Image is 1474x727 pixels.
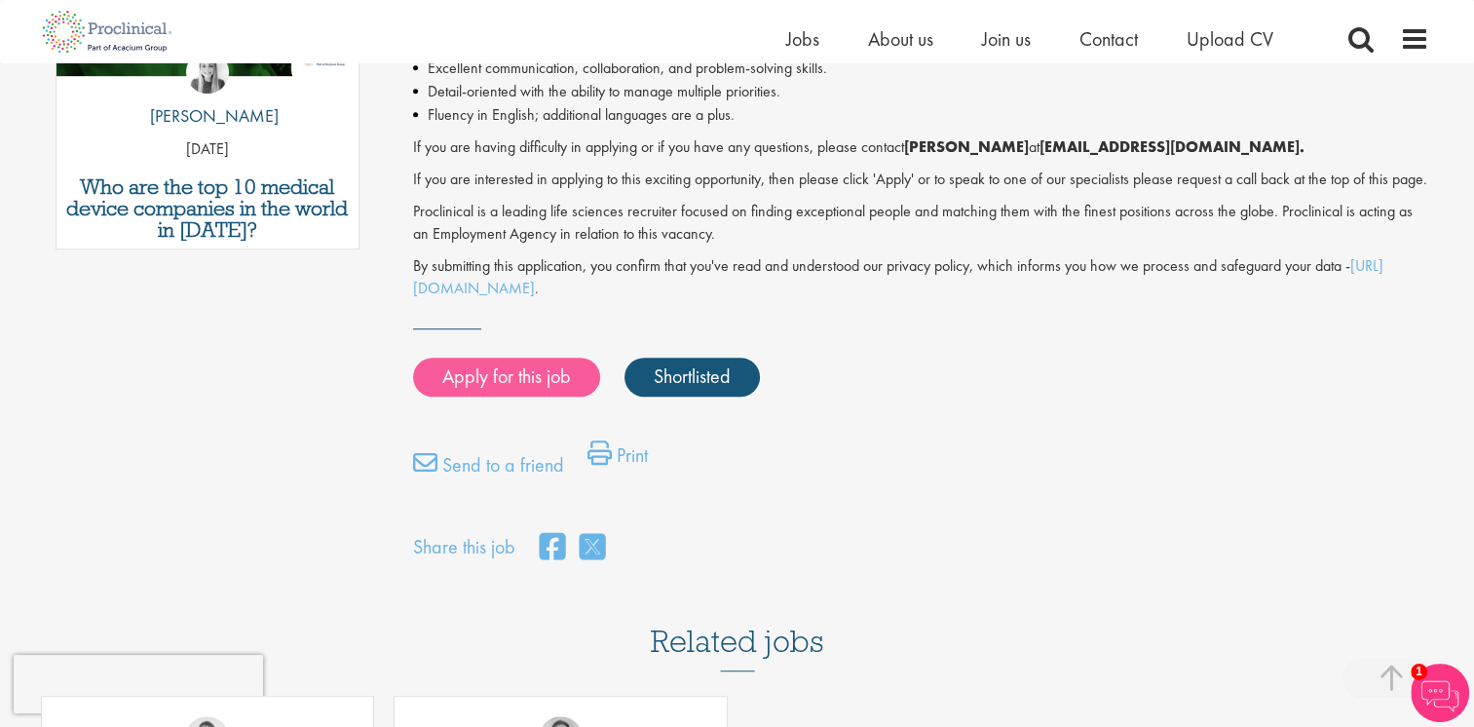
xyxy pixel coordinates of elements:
p: [PERSON_NAME] [135,103,279,129]
img: Hannah Burke [186,51,229,94]
a: Join us [982,26,1031,52]
strong: [EMAIL_ADDRESS][DOMAIN_NAME]. [1039,136,1304,157]
a: Who are the top 10 medical device companies in the world in [DATE]? [66,176,350,241]
a: share on twitter [580,527,605,569]
h3: Related jobs [651,576,824,671]
a: Upload CV [1187,26,1273,52]
a: Hannah Burke [PERSON_NAME] [135,51,279,138]
span: 1 [1411,664,1427,680]
p: Proclinical is a leading life sciences recruiter focused on finding exceptional people and matchi... [413,201,1429,246]
a: Jobs [786,26,819,52]
label: Share this job [413,533,515,561]
a: Contact [1079,26,1138,52]
strong: [PERSON_NAME] [904,136,1029,157]
p: If you are interested in applying to this exciting opportunity, then please click 'Apply' or to s... [413,169,1429,191]
a: share on facebook [540,527,565,569]
p: If you are having difficulty in applying or if you have any questions, please contact at [413,136,1429,159]
a: Apply for this job [413,358,600,397]
li: Excellent communication, collaboration, and problem-solving skills. [413,57,1429,80]
p: [DATE] [57,138,359,161]
a: Print [587,440,648,479]
li: Detail-oriented with the ability to manage multiple priorities. [413,80,1429,103]
a: [URL][DOMAIN_NAME] [413,255,1383,298]
a: About us [868,26,933,52]
p: By submitting this application, you confirm that you've read and understood our privacy policy, w... [413,255,1429,300]
a: Send to a friend [413,450,564,489]
img: Chatbot [1411,664,1469,722]
iframe: reCAPTCHA [14,655,263,713]
a: Shortlisted [624,358,760,397]
li: Fluency in English; additional languages are a plus. [413,103,1429,127]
